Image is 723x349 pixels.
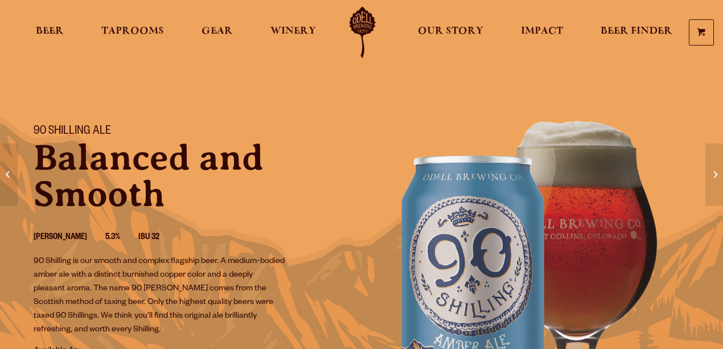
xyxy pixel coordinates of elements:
[138,231,178,245] li: IBU 32
[34,231,105,245] li: [PERSON_NAME]
[418,27,483,36] span: Our Story
[341,7,384,58] a: Odell Home
[270,27,316,36] span: Winery
[410,7,491,58] a: Our Story
[101,27,164,36] span: Taprooms
[194,7,240,58] a: Gear
[28,7,71,58] a: Beer
[105,231,138,245] li: 5.3%
[263,7,323,58] a: Winery
[521,27,563,36] span: Impact
[34,255,285,337] p: 90 Shilling is our smooth and complex flagship beer. A medium-bodied amber ale with a distinct bu...
[202,27,233,36] span: Gear
[593,7,680,58] a: Beer Finder
[601,27,672,36] span: Beer Finder
[514,7,570,58] a: Impact
[94,7,171,58] a: Taprooms
[34,139,348,212] p: Balanced and Smooth
[34,125,348,139] h1: 90 Shilling Ale
[36,27,64,36] span: Beer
